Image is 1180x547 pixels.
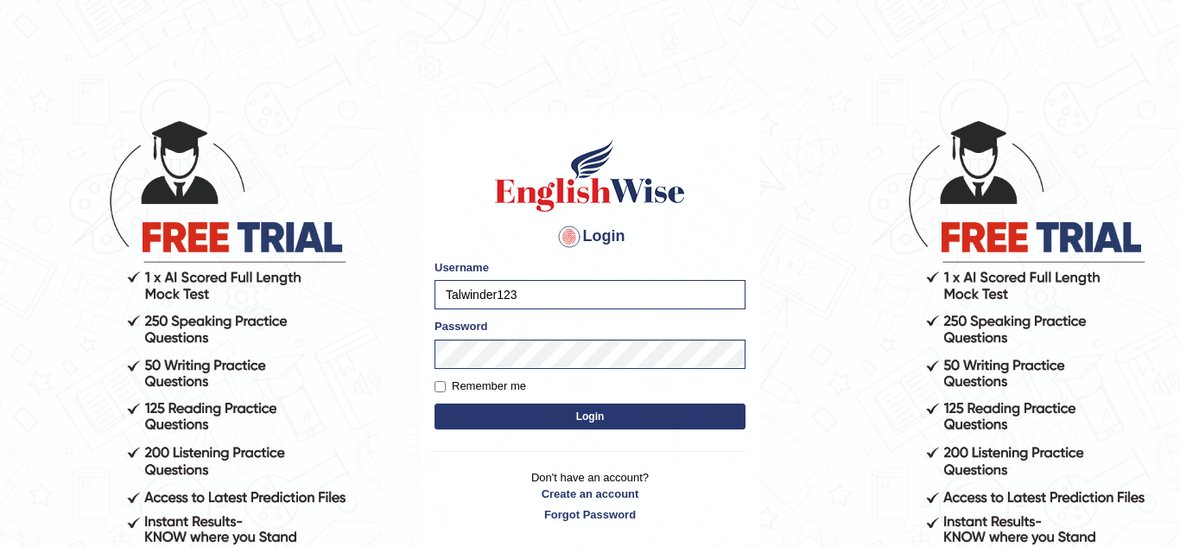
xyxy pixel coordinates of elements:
[435,318,487,334] label: Password
[435,223,745,251] h4: Login
[435,378,526,395] label: Remember me
[435,506,745,523] a: Forgot Password
[492,137,688,214] img: Logo of English Wise sign in for intelligent practice with AI
[435,486,745,502] a: Create an account
[435,469,745,523] p: Don't have an account?
[435,404,745,429] button: Login
[435,381,446,392] input: Remember me
[435,259,489,276] label: Username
